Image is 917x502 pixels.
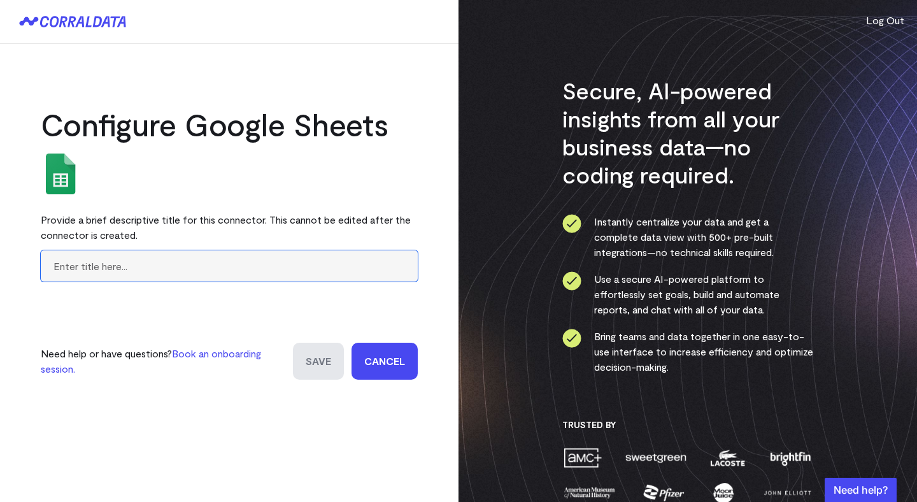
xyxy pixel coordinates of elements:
a: Cancel [352,343,418,380]
div: Provide a brief descriptive title for this connector. This cannot be edited after the connector i... [41,204,418,250]
img: google_sheets-5a4bad8e.svg [41,154,82,194]
p: Need help or have questions? [41,346,285,376]
input: Save [293,343,344,380]
img: sweetgreen-1d1fb32c.png [624,447,688,469]
input: Enter title here... [41,250,418,282]
li: Bring teams and data together in one easy-to-use interface to increase efficiency and optimize de... [562,329,814,375]
li: Instantly centralize your data and get a complete data view with 500+ pre-built integrations—no t... [562,214,814,260]
img: ico-check-circle-4b19435c.svg [562,329,581,348]
button: Log Out [866,13,904,28]
img: brightfin-a251e171.png [767,447,813,469]
img: ico-check-circle-4b19435c.svg [562,214,581,233]
img: lacoste-7a6b0538.png [709,447,746,469]
li: Use a secure AI-powered platform to effortlessly set goals, build and automate reports, and chat ... [562,271,814,317]
h3: Secure, AI-powered insights from all your business data—no coding required. [562,76,814,189]
img: amc-0b11a8f1.png [562,447,603,469]
h3: Trusted By [562,419,814,431]
img: ico-check-circle-4b19435c.svg [562,271,581,290]
h2: Configure Google Sheets [41,105,418,143]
